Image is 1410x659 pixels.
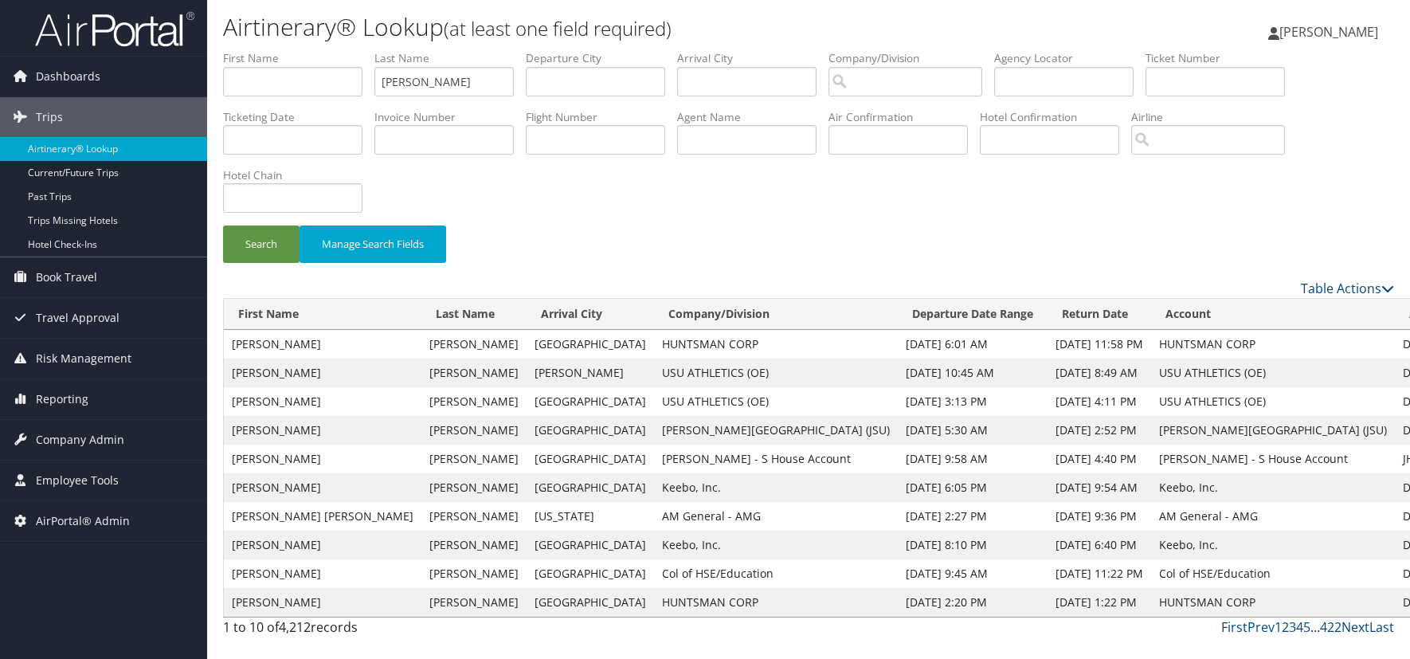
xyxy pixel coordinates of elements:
td: [DATE] 4:11 PM [1048,387,1151,416]
td: Keebo, Inc. [1151,531,1395,559]
span: Risk Management [36,339,131,379]
td: [DATE] 11:58 PM [1048,330,1151,359]
td: [PERSON_NAME] [421,416,527,445]
label: Company/Division [828,50,994,66]
td: [DATE] 9:36 PM [1048,502,1151,531]
small: (at least one field required) [444,15,672,41]
span: [PERSON_NAME] [1279,23,1378,41]
td: [DATE] 6:01 AM [898,330,1048,359]
label: Departure City [526,50,677,66]
label: Air Confirmation [828,109,980,125]
img: airportal-logo.png [35,10,194,48]
td: HUNTSMAN CORP [1151,588,1395,617]
td: [GEOGRAPHIC_DATA] [527,531,654,559]
a: First [1221,618,1247,636]
td: [PERSON_NAME] [421,387,527,416]
td: [PERSON_NAME] [421,359,527,387]
td: [PERSON_NAME] - S House Account [654,445,898,473]
td: HUNTSMAN CORP [1151,330,1395,359]
span: Employee Tools [36,461,119,500]
td: [GEOGRAPHIC_DATA] [527,588,654,617]
label: Hotel Chain [223,167,374,183]
label: Hotel Confirmation [980,109,1131,125]
a: 422 [1320,618,1341,636]
label: First Name [223,50,374,66]
td: [GEOGRAPHIC_DATA] [527,416,654,445]
td: [GEOGRAPHIC_DATA] [527,387,654,416]
a: 4 [1296,618,1303,636]
td: [PERSON_NAME] [421,502,527,531]
td: [DATE] 6:05 PM [898,473,1048,502]
td: Col of HSE/Education [1151,559,1395,588]
td: [GEOGRAPHIC_DATA] [527,473,654,502]
label: Last Name [374,50,526,66]
label: Agent Name [677,109,828,125]
td: [PERSON_NAME][GEOGRAPHIC_DATA] (JSU) [1151,416,1395,445]
td: [PERSON_NAME] [421,473,527,502]
td: [PERSON_NAME] [421,531,527,559]
td: [DATE] 8:49 AM [1048,359,1151,387]
td: [DATE] 9:58 AM [898,445,1048,473]
td: [PERSON_NAME] [224,473,421,502]
label: Invoice Number [374,109,526,125]
div: 1 to 10 of records [223,618,498,645]
button: Search [223,226,300,263]
td: AM General - AMG [654,502,898,531]
label: Ticket Number [1146,50,1297,66]
span: Company Admin [36,420,124,460]
span: Reporting [36,379,88,419]
span: Dashboards [36,57,100,96]
th: Account: activate to sort column ascending [1151,299,1395,330]
td: [DATE] 9:54 AM [1048,473,1151,502]
td: [PERSON_NAME] - S House Account [1151,445,1395,473]
a: Next [1341,618,1369,636]
td: [DATE] 2:52 PM [1048,416,1151,445]
td: [PERSON_NAME][GEOGRAPHIC_DATA] (JSU) [654,416,898,445]
a: 1 [1275,618,1282,636]
td: [DATE] 11:22 PM [1048,559,1151,588]
td: [PERSON_NAME] [224,445,421,473]
td: [DATE] 3:13 PM [898,387,1048,416]
th: Departure Date Range: activate to sort column ascending [898,299,1048,330]
td: Keebo, Inc. [654,531,898,559]
td: HUNTSMAN CORP [654,330,898,359]
label: Ticketing Date [223,109,374,125]
td: [PERSON_NAME] [PERSON_NAME] [224,502,421,531]
span: Trips [36,97,63,137]
td: AM General - AMG [1151,502,1395,531]
a: Last [1369,618,1394,636]
td: Col of HSE/Education [654,559,898,588]
td: USU ATHLETICS (OE) [1151,359,1395,387]
a: 3 [1289,618,1296,636]
a: Prev [1247,618,1275,636]
td: [DATE] 1:22 PM [1048,588,1151,617]
td: Keebo, Inc. [654,473,898,502]
td: [DATE] 2:27 PM [898,502,1048,531]
td: [PERSON_NAME] [224,531,421,559]
th: Arrival City: activate to sort column ascending [527,299,654,330]
td: [PERSON_NAME] [224,387,421,416]
th: Last Name: activate to sort column ascending [421,299,527,330]
button: Manage Search Fields [300,226,446,263]
td: [DATE] 4:40 PM [1048,445,1151,473]
label: Flight Number [526,109,677,125]
h1: Airtinerary® Lookup [223,10,1004,44]
td: USU ATHLETICS (OE) [654,359,898,387]
th: First Name: activate to sort column ascending [224,299,421,330]
a: Table Actions [1301,280,1394,297]
td: [PERSON_NAME] [224,588,421,617]
td: [PERSON_NAME] [224,559,421,588]
td: [PERSON_NAME] [224,416,421,445]
span: Book Travel [36,257,97,297]
td: [DATE] 6:40 PM [1048,531,1151,559]
th: Return Date: activate to sort column ascending [1048,299,1151,330]
td: USU ATHLETICS (OE) [654,387,898,416]
a: 2 [1282,618,1289,636]
td: Keebo, Inc. [1151,473,1395,502]
td: [PERSON_NAME] [421,559,527,588]
td: [GEOGRAPHIC_DATA] [527,330,654,359]
td: HUNTSMAN CORP [654,588,898,617]
span: AirPortal® Admin [36,501,130,541]
th: Company/Division [654,299,898,330]
td: [GEOGRAPHIC_DATA] [527,559,654,588]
